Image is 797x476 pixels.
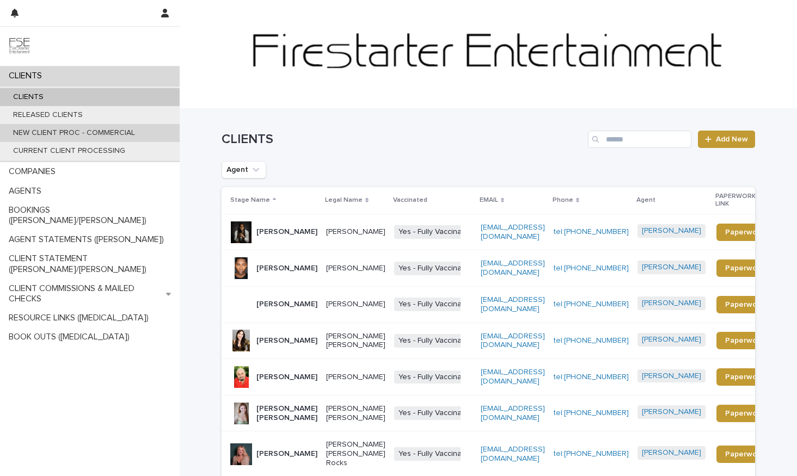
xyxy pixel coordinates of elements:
p: RELEASED CLIENTS [4,110,91,120]
p: [PERSON_NAME] [PERSON_NAME] [326,332,385,350]
a: tel:[PHONE_NUMBER] [554,300,629,308]
a: [PERSON_NAME] [642,372,701,381]
a: [PERSON_NAME] [642,407,701,417]
span: Paperwork [725,337,764,344]
a: Add New [698,131,755,148]
p: AGENT STATEMENTS ([PERSON_NAME]) [4,234,173,245]
button: Agent [222,161,266,178]
tr: [PERSON_NAME][PERSON_NAME]Yes - Fully Vaccinated[EMAIL_ADDRESS][DOMAIN_NAME]tel:[PHONE_NUMBER][PE... [222,286,790,323]
a: Paperwork [716,296,773,313]
p: [PERSON_NAME] [PERSON_NAME] Rocks [326,440,385,467]
span: Paperwork [725,410,764,417]
p: [PERSON_NAME] [PERSON_NAME] [256,404,317,423]
p: CLIENT STATEMENT ([PERSON_NAME]/[PERSON_NAME]) [4,254,180,274]
tr: [PERSON_NAME] [PERSON_NAME][PERSON_NAME] [PERSON_NAME]Yes - Fully Vaccinated[EMAIL_ADDRESS][DOMAI... [222,395,790,431]
a: [EMAIL_ADDRESS][DOMAIN_NAME] [481,296,545,313]
p: Legal Name [325,194,363,206]
tr: [PERSON_NAME][PERSON_NAME]Yes - Fully Vaccinated[EMAIL_ADDRESS][DOMAIN_NAME]tel:[PHONE_NUMBER][PE... [222,359,790,395]
span: Paperwork [725,264,764,272]
a: [EMAIL_ADDRESS][DOMAIN_NAME] [481,446,545,462]
a: tel:[PHONE_NUMBER] [554,264,629,272]
p: Agent [636,194,655,206]
a: tel:[PHONE_NUMBER] [554,228,629,236]
span: Add New [716,135,748,143]
a: [EMAIL_ADDRESS][DOMAIN_NAME] [481,332,545,349]
img: 9JgRvJ3ETPGCJDhvPVA5 [9,35,30,57]
p: [PERSON_NAME] [256,373,317,382]
p: AGENTS [4,186,50,196]
a: tel:[PHONE_NUMBER] [554,409,629,417]
span: Paperwork [725,228,764,236]
p: [PERSON_NAME] [326,373,385,382]
a: [PERSON_NAME] [642,226,701,236]
a: [EMAIL_ADDRESS][DOMAIN_NAME] [481,368,545,385]
p: [PERSON_NAME] [256,300,317,309]
span: Yes - Fully Vaccinated [394,262,477,275]
tr: [PERSON_NAME][PERSON_NAME] [PERSON_NAME]Yes - Fully Vaccinated[EMAIL_ADDRESS][DOMAIN_NAME]tel:[PH... [222,323,790,359]
a: tel:[PHONE_NUMBER] [554,337,629,344]
a: [PERSON_NAME] [642,335,701,344]
p: [PERSON_NAME] [256,336,317,345]
span: Yes - Fully Vaccinated [394,370,477,384]
p: NEW CLIENT PROC - COMMERCIAL [4,128,144,138]
p: [PERSON_NAME] [256,449,317,459]
input: Search [588,131,691,148]
span: Yes - Fully Vaccinated [394,406,477,420]
p: CLIENTS [4,92,52,102]
span: Paperwork [725,373,764,381]
a: Paperwork [716,405,773,422]
a: tel:[PHONE_NUMBER] [554,450,629,458]
p: [PERSON_NAME] [PERSON_NAME] [326,404,385,423]
p: [PERSON_NAME] [256,227,317,237]
p: BOOK OUTS ([MEDICAL_DATA]) [4,332,138,342]
span: Yes - Fully Vaccinated [394,298,477,311]
p: RESOURCE LINKS ([MEDICAL_DATA]) [4,313,157,323]
a: Paperwork [716,446,773,463]
a: [EMAIL_ADDRESS][DOMAIN_NAME] [481,405,545,422]
p: CLIENTS [4,71,51,81]
span: Yes - Fully Vaccinated [394,225,477,239]
p: BOOKINGS ([PERSON_NAME]/[PERSON_NAME]) [4,205,180,226]
span: Paperwork [725,450,764,458]
p: [PERSON_NAME] [326,227,385,237]
p: [PERSON_NAME] [326,300,385,309]
a: [PERSON_NAME] [642,448,701,458]
a: Paperwork [716,259,773,277]
a: [PERSON_NAME] [642,299,701,308]
span: Yes - Fully Vaccinated [394,447,477,461]
h1: CLIENTS [222,132,584,147]
p: Stage Name [230,194,270,206]
a: Paperwork [716,332,773,349]
p: CLIENT COMMISSIONS & MAILED CHECKS [4,283,166,304]
a: [EMAIL_ADDRESS][DOMAIN_NAME] [481,224,545,240]
p: CURRENT CLIENT PROCESSING [4,146,134,156]
span: Yes - Fully Vaccinated [394,334,477,348]
p: [PERSON_NAME] [326,264,385,273]
p: EMAIL [480,194,498,206]
a: Paperwork [716,224,773,241]
p: Phone [553,194,573,206]
a: Paperwork [716,368,773,386]
a: [PERSON_NAME] [642,263,701,272]
span: Paperwork [725,301,764,308]
a: tel:[PHONE_NUMBER] [554,373,629,381]
tr: [PERSON_NAME][PERSON_NAME]Yes - Fully Vaccinated[EMAIL_ADDRESS][DOMAIN_NAME]tel:[PHONE_NUMBER][PE... [222,250,790,287]
p: Vaccinated [393,194,427,206]
p: [PERSON_NAME] [256,264,317,273]
tr: [PERSON_NAME][PERSON_NAME]Yes - Fully Vaccinated[EMAIL_ADDRESS][DOMAIN_NAME]tel:[PHONE_NUMBER][PE... [222,214,790,250]
a: [EMAIL_ADDRESS][DOMAIN_NAME] [481,259,545,276]
p: COMPANIES [4,166,64,177]
p: PAPERWORK LINK [715,190,767,211]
